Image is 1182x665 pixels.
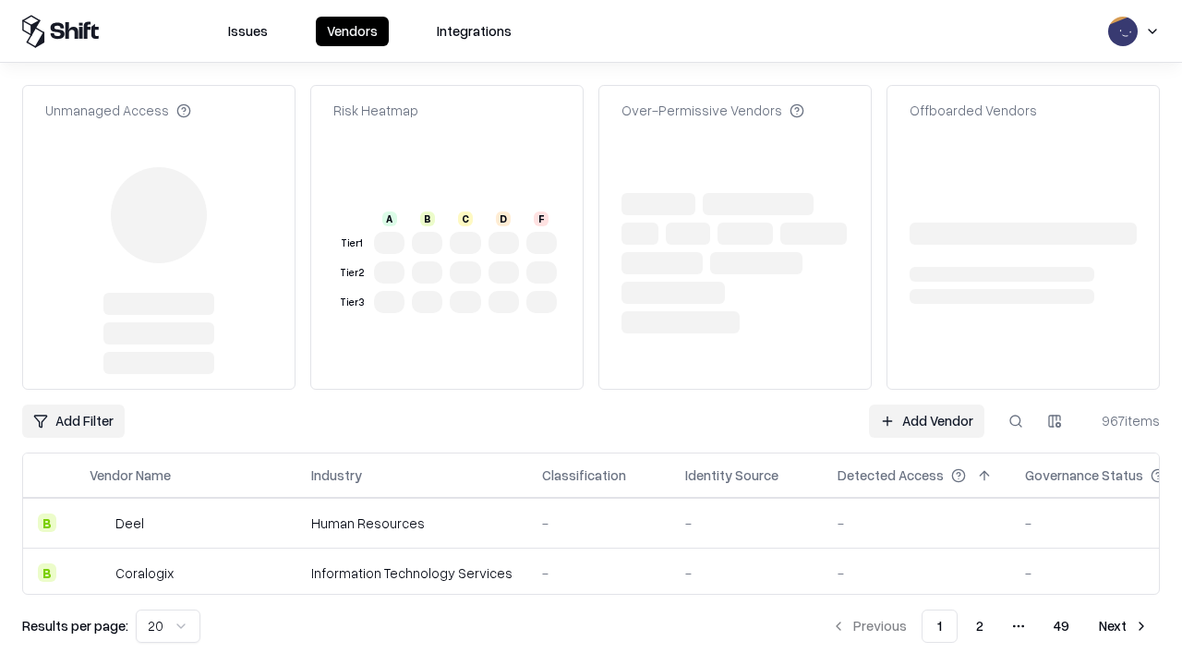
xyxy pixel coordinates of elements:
div: Governance Status [1025,465,1143,485]
div: D [496,212,511,226]
a: Add Vendor [869,405,984,438]
button: Next [1088,610,1160,643]
div: Vendor Name [90,465,171,485]
div: Risk Heatmap [333,101,418,120]
p: Results per page: [22,616,128,635]
button: 1 [922,610,958,643]
div: 967 items [1086,411,1160,430]
div: B [38,563,56,582]
div: Human Resources [311,514,513,533]
div: Tier 3 [337,295,367,310]
div: - [838,563,995,583]
button: 49 [1039,610,1084,643]
button: 2 [961,610,998,643]
div: - [685,563,808,583]
div: Offboarded Vendors [910,101,1037,120]
div: Over-Permissive Vendors [621,101,804,120]
div: Identity Source [685,465,778,485]
div: B [420,212,435,226]
img: Deel [90,514,108,532]
div: - [542,514,656,533]
button: Issues [217,17,279,46]
div: - [838,514,995,533]
button: Integrations [426,17,523,46]
div: F [534,212,549,226]
div: - [542,563,656,583]
div: Coralogix [115,563,174,583]
div: B [38,514,56,532]
div: - [685,514,808,533]
button: Vendors [316,17,389,46]
div: Detected Access [838,465,944,485]
div: Industry [311,465,362,485]
div: Tier 2 [337,265,367,281]
div: Unmanaged Access [45,101,191,120]
img: Coralogix [90,563,108,582]
div: Tier 1 [337,236,367,251]
div: A [382,212,397,226]
div: Information Technology Services [311,563,513,583]
button: Add Filter [22,405,125,438]
div: Classification [542,465,626,485]
div: Deel [115,514,144,533]
nav: pagination [820,610,1160,643]
div: C [458,212,473,226]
